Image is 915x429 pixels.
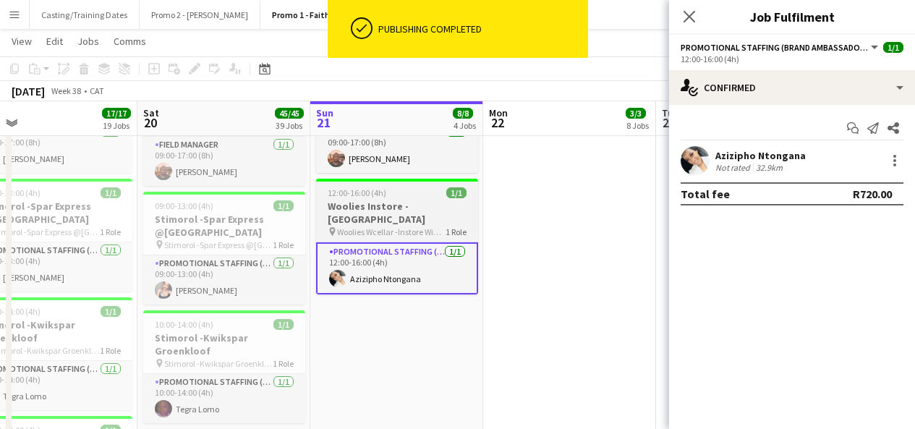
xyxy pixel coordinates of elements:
span: Jobs [77,35,99,48]
div: CAT [90,85,104,96]
span: Stimorol -Spar Express @[GEOGRAPHIC_DATA] [164,239,273,250]
span: 1 Role [100,226,121,237]
div: [DATE] [12,84,45,98]
span: 20 [141,114,159,131]
span: 1/1 [446,187,467,198]
app-card-role: Field Manager1/109:00-17:00 (8h)[PERSON_NAME] [143,137,305,186]
button: Casting/Training Dates [30,1,140,29]
div: Confirmed [669,70,915,105]
app-job-card: 10:00-14:00 (4h)1/1Stimorol -Kwikspar Groenkloof Stimorol -Kwikspar Groenkloof1 RolePromotional S... [143,310,305,423]
a: View [6,32,38,51]
div: 19 Jobs [103,120,130,131]
span: 1/1 [883,42,903,53]
div: 4 Jobs [454,120,476,131]
h3: Stimorol -Spar Express @[GEOGRAPHIC_DATA] [143,213,305,239]
span: 23 [660,114,678,131]
app-card-role: Promotional Staffing (Brand Ambassadors)1/112:00-16:00 (4h)Azizipho Ntongana [316,242,478,294]
span: 17/17 [102,108,131,119]
div: 39 Jobs [276,120,303,131]
button: Fix 2 errors [665,82,736,101]
div: Not rated [715,162,753,173]
span: 1 Role [273,239,294,250]
div: Total fee [681,187,730,201]
app-job-card: 09:00-17:00 (8h)1/1Stimorol -GP Stimorol -GP1 RoleField Manager1/109:00-17:00 (8h)[PERSON_NAME] [143,86,305,186]
a: Jobs [72,32,105,51]
span: Stimorol -Kwikspar Groenkloof [164,358,273,369]
app-card-role: Promotional Staffing (Brand Ambassadors)1/110:00-14:00 (4h)Tegra Lomo [143,374,305,423]
span: Week 38 [48,85,84,96]
div: 12:00-16:00 (4h) [681,54,903,64]
button: Promo 2 - [PERSON_NAME] [140,1,260,29]
button: Promotional Staffing (Brand Ambassadors) [681,42,880,53]
span: 10:00-14:00 (4h) [155,319,213,330]
span: 12:00-16:00 (4h) [328,187,386,198]
button: Promo 1 - Faith [260,1,342,29]
div: R720.00 [853,187,892,201]
span: Sun [316,106,333,119]
span: Edit [46,35,63,48]
span: 1/1 [273,319,294,330]
span: 09:00-13:00 (4h) [155,200,213,211]
app-card-role: Promotional Staffing (Brand Ambassadors)1/109:00-13:00 (4h)[PERSON_NAME] [143,255,305,305]
span: Promotional Staffing (Brand Ambassadors) [681,42,869,53]
span: Woolies Wcellar -Instore Wine Tasting Table Bay [337,226,446,237]
span: 1/1 [101,187,121,198]
div: Publishing completed [378,22,582,35]
span: 3/3 [626,108,646,119]
h3: Woolies Instore - [GEOGRAPHIC_DATA] [316,200,478,226]
span: 1 Role [100,345,121,356]
div: Azizipho Ntongana [715,149,806,162]
span: 1/1 [273,200,294,211]
div: 8 Jobs [626,120,649,131]
span: 21 [314,114,333,131]
h3: Stimorol -Kwikspar Groenkloof [143,331,305,357]
span: 45/45 [275,108,304,119]
span: 1/1 [101,306,121,317]
span: View [12,35,32,48]
span: Comms [114,35,146,48]
span: 8/8 [453,108,473,119]
span: Mon [489,106,508,119]
app-job-card: 09:00-13:00 (4h)1/1Stimorol -Spar Express @[GEOGRAPHIC_DATA] Stimorol -Spar Express @[GEOGRAPHIC_... [143,192,305,305]
app-job-card: 12:00-16:00 (4h)1/1Woolies Instore - [GEOGRAPHIC_DATA] Woolies Wcellar -Instore Wine Tasting Tabl... [316,179,478,294]
a: Comms [108,32,152,51]
span: Tue [662,106,678,119]
span: 1 Role [273,358,294,369]
a: Edit [41,32,69,51]
span: Sat [143,106,159,119]
h3: Job Fulfilment [669,7,915,26]
div: 32.9km [753,162,786,173]
app-card-role: Field Manager1/109:00-17:00 (8h)[PERSON_NAME] [316,124,478,173]
span: 1 Role [446,226,467,237]
span: 22 [487,114,508,131]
